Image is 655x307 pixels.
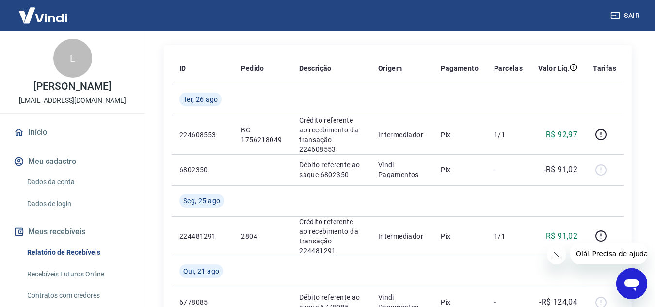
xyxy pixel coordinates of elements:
[241,125,284,145] p: BC-1756218049
[299,160,363,179] p: Débito referente ao saque 6802350
[494,165,523,175] p: -
[494,130,523,140] p: 1/1
[179,297,225,307] p: 6778085
[494,297,523,307] p: -
[299,217,363,256] p: Crédito referente ao recebimento da transação 224481291
[544,164,578,176] p: -R$ 91,02
[441,64,479,73] p: Pagamento
[23,194,133,214] a: Dados de login
[12,0,75,30] img: Vindi
[23,286,133,306] a: Contratos com credores
[546,129,577,141] p: R$ 92,97
[12,221,133,242] button: Meus recebíveis
[23,264,133,284] a: Recebíveis Futuros Online
[441,297,479,307] p: Pix
[593,64,616,73] p: Tarifas
[378,130,426,140] p: Intermediador
[183,95,218,104] span: Ter, 26 ago
[378,64,402,73] p: Origem
[19,96,126,106] p: [EMAIL_ADDRESS][DOMAIN_NAME]
[616,268,647,299] iframe: Botão para abrir a janela de mensagens
[538,64,570,73] p: Valor Líq.
[179,165,225,175] p: 6802350
[570,243,647,264] iframe: Mensagem da empresa
[241,64,264,73] p: Pedido
[179,130,225,140] p: 224608553
[179,231,225,241] p: 224481291
[53,39,92,78] div: L
[12,122,133,143] a: Início
[378,231,426,241] p: Intermediador
[441,231,479,241] p: Pix
[179,64,186,73] p: ID
[241,231,284,241] p: 2804
[546,230,577,242] p: R$ 91,02
[6,7,81,15] span: Olá! Precisa de ajuda?
[183,266,219,276] span: Qui, 21 ago
[378,160,426,179] p: Vindi Pagamentos
[23,172,133,192] a: Dados da conta
[441,130,479,140] p: Pix
[441,165,479,175] p: Pix
[33,81,111,92] p: [PERSON_NAME]
[23,242,133,262] a: Relatório de Recebíveis
[183,196,220,206] span: Seg, 25 ago
[12,151,133,172] button: Meu cadastro
[547,245,566,264] iframe: Fechar mensagem
[494,64,523,73] p: Parcelas
[608,7,643,25] button: Sair
[299,115,363,154] p: Crédito referente ao recebimento da transação 224608553
[494,231,523,241] p: 1/1
[299,64,332,73] p: Descrição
